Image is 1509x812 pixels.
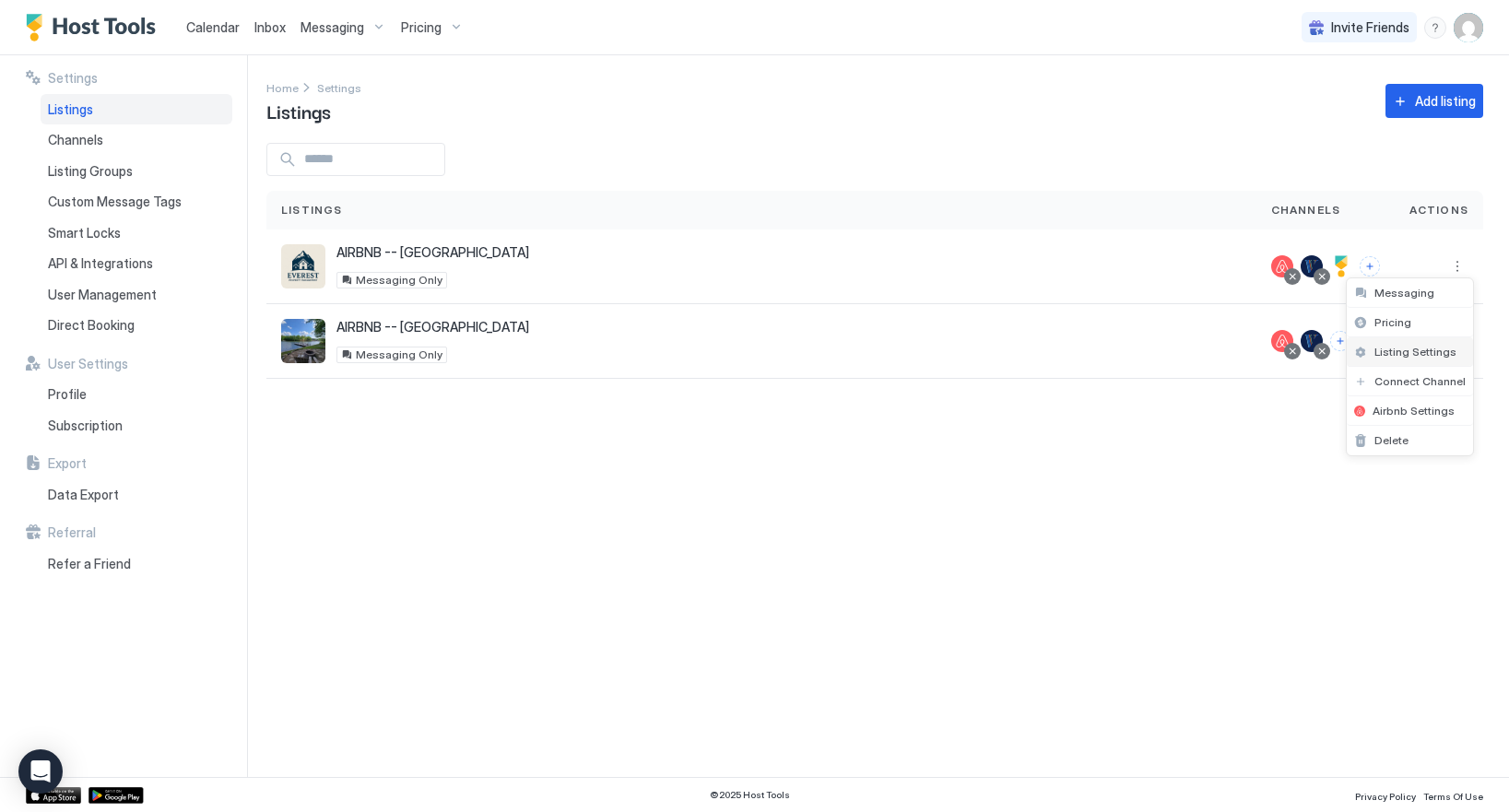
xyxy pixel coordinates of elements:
[1374,315,1411,329] span: Pricing
[1374,345,1456,359] span: Listing Settings
[1373,404,1455,418] span: Airbnb Settings
[1374,286,1434,300] span: Messaging
[1374,374,1466,388] span: Connect Channel
[1374,433,1409,447] span: Delete
[18,749,63,794] div: Open Intercom Messenger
